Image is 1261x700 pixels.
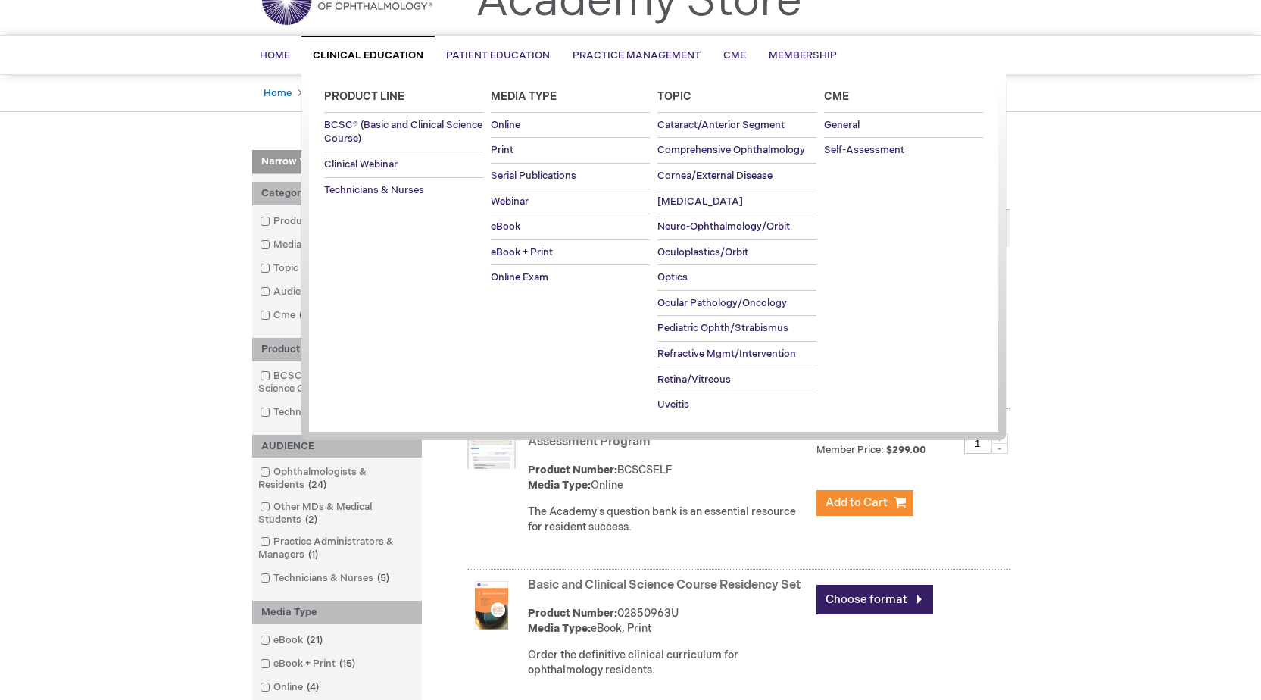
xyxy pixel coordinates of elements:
[324,119,482,145] span: BCSC® (Basic and Clinical Science Course)
[304,548,322,561] span: 1
[324,90,404,103] span: Product Line
[769,49,837,61] span: Membership
[304,479,330,491] span: 24
[256,238,354,252] a: Media Type27
[256,535,418,562] a: Practice Administrators & Managers1
[491,144,513,156] span: Print
[256,261,326,276] a: Topic27
[252,150,422,174] strong: Narrow Your Choices
[824,119,860,131] span: General
[295,309,319,321] span: 16
[336,658,359,670] span: 15
[373,572,393,584] span: 5
[491,90,557,103] span: Media Type
[657,119,785,131] span: Cataract/Anterior Segment
[528,606,809,636] div: 02850963U eBook, Print
[824,90,849,103] span: Cme
[528,417,747,449] a: Basic and Clinical Science Course Self-Assessment Program
[657,297,787,309] span: Ocular Pathology/Oncology
[298,262,323,274] span: 27
[256,214,359,229] a: Product Line21
[826,495,888,510] span: Add to Cart
[528,607,617,620] strong: Product Number:
[657,398,689,411] span: Uveitis
[657,246,748,258] span: Oculoplastics/Orbit
[491,170,576,182] span: Serial Publications
[528,505,809,535] div: The Academy's question bank is an essential resource for resident success.
[491,246,553,258] span: eBook + Print
[467,420,516,469] img: Basic and Clinical Science Course Self-Assessment Program
[252,601,422,624] div: Media Type
[301,514,321,526] span: 2
[723,49,746,61] span: CME
[303,681,323,693] span: 4
[528,648,809,678] div: Order the definitive clinical curriculum for ophthalmology residents.
[324,184,424,196] span: Technicians & Nurses
[252,182,422,205] div: Category
[886,444,929,456] span: $299.00
[467,581,516,630] img: Basic and Clinical Science Course Residency Set
[313,49,423,61] span: Clinical Education
[964,433,991,454] input: Qty
[252,435,422,458] div: AUDIENCE
[528,479,591,492] strong: Media Type:
[256,465,418,492] a: Ophthalmologists & Residents24
[256,500,418,527] a: Other MDs & Medical Students2
[256,405,395,420] a: Technicians & Nurses3
[491,119,520,131] span: Online
[491,195,529,208] span: Webinar
[657,170,773,182] span: Cornea/External Disease
[528,578,801,592] a: Basic and Clinical Science Course Residency Set
[657,195,743,208] span: [MEDICAL_DATA]
[446,49,550,61] span: Patient Education
[256,633,329,648] a: eBook21
[303,634,326,646] span: 21
[528,464,617,477] strong: Product Number:
[657,322,788,334] span: Pediatric Ophth/Strabismus
[256,680,325,695] a: Online4
[256,308,321,323] a: Cme16
[256,369,418,396] a: BCSC® (Basic and Clinical Science Course)18
[252,338,422,361] div: Product Line
[816,444,884,456] strong: Member Price:
[657,220,790,233] span: Neuro-Ophthalmology/Orbit
[816,490,913,516] button: Add to Cart
[491,271,548,283] span: Online Exam
[256,657,361,671] a: eBook + Print15
[256,571,395,586] a: Technicians & Nurses5
[260,49,290,61] span: Home
[657,271,688,283] span: Optics
[824,144,904,156] span: Self-Assessment
[528,622,591,635] strong: Media Type:
[657,144,805,156] span: Comprehensive Ophthalmology
[324,158,398,170] span: Clinical Webinar
[657,348,796,360] span: Refractive Mgmt/Intervention
[816,585,933,614] a: Choose format
[657,90,691,103] span: Topic
[264,87,292,99] a: Home
[657,373,731,386] span: Retina/Vitreous
[528,463,809,493] div: BCSCSELF Online
[573,49,701,61] span: Practice Management
[491,220,520,233] span: eBook
[256,285,345,299] a: Audience28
